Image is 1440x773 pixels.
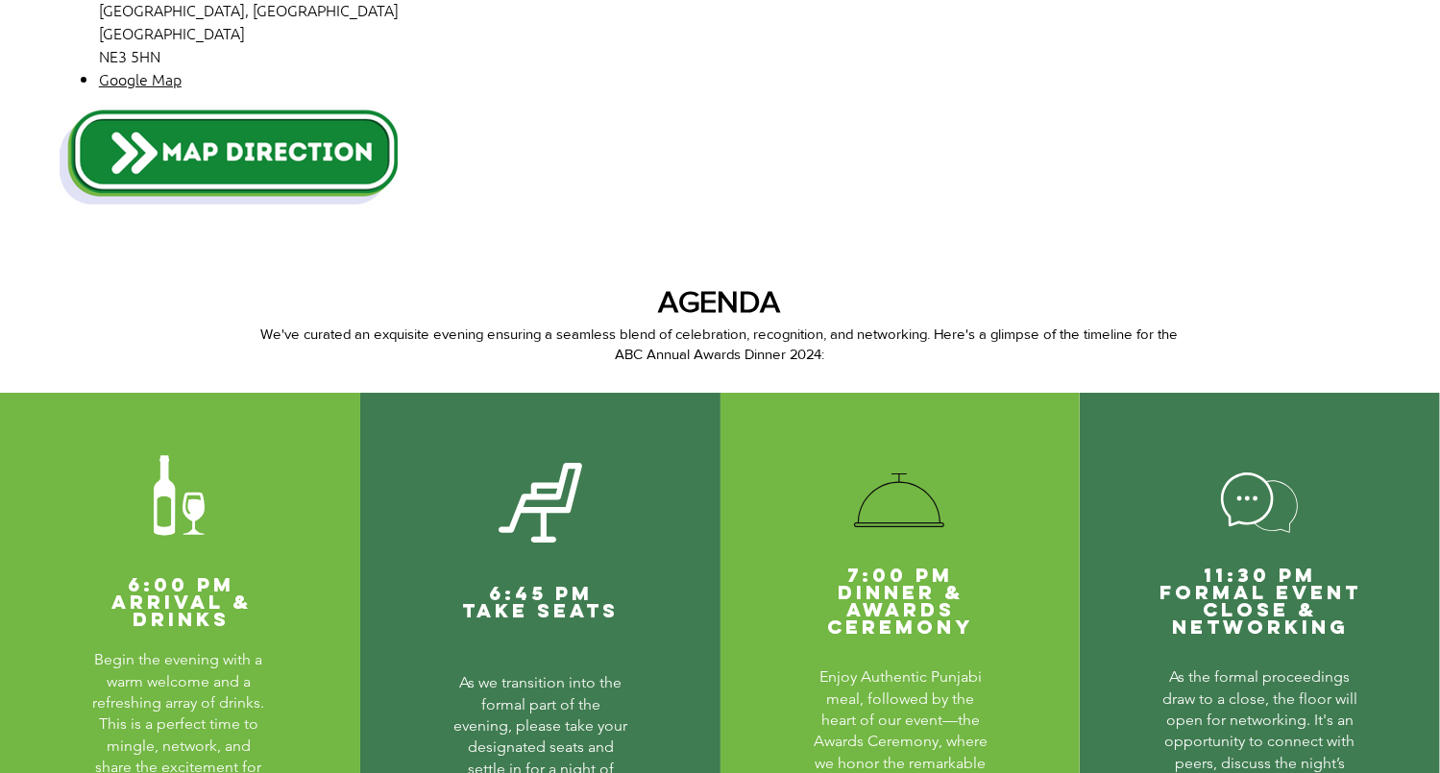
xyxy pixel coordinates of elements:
a: Google Map [99,68,182,89]
span: AGENDA [659,284,781,318]
span: 6:45 PM Take Seats [462,581,619,622]
img: Blue Modern Game Button Twitch Panel.png [60,104,398,209]
span: 11:30 PM Formal Event Close & Networking [1159,563,1361,639]
span: 6:00 PM Arrival & Drinks [111,572,252,631]
span: 7:00 PM Dinner & Awards Ceremony [827,563,973,639]
p: We've curated an exquisite evening ensuring a seamless blend of celebration, recognition, and net... [260,324,1180,364]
